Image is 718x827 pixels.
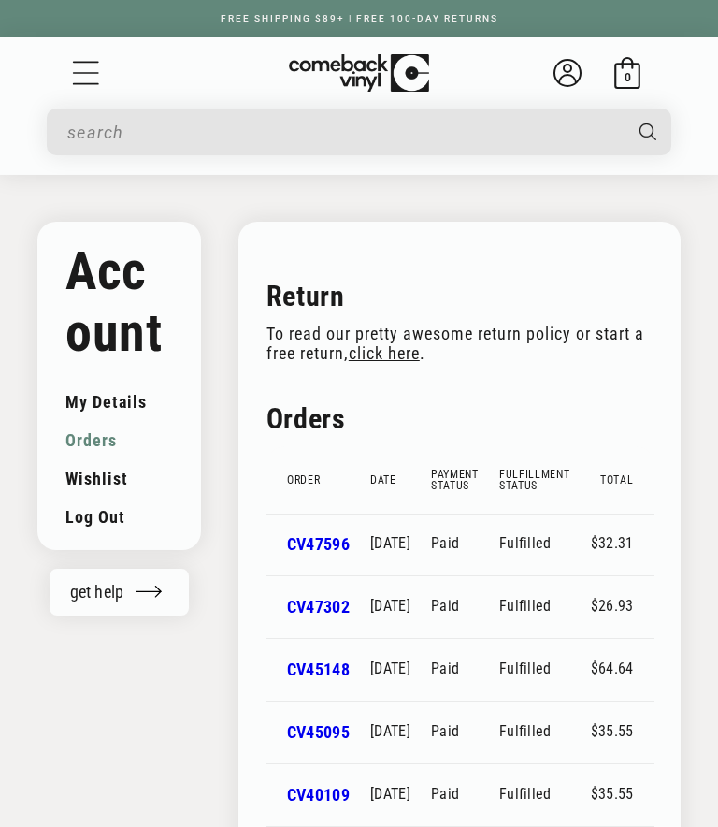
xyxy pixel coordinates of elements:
[65,421,173,459] a: Orders
[47,109,671,155] div: Search
[499,446,591,514] th: Fulfillment status
[266,324,653,363] p: To read our pretty awesome return policy or start a free return, .
[591,701,654,763] td: $35.55
[591,446,654,514] th: Total
[287,785,350,805] a: Order number CV40109
[499,514,591,576] td: Fulfilled
[370,660,410,677] time: [DATE]
[287,534,350,554] a: Order number CV47596
[266,278,653,314] h2: Return
[70,57,102,89] summary: Menu
[499,638,591,701] td: Fulfilled
[287,722,350,742] a: Order number CV45095
[499,763,591,826] td: Fulfilled
[499,575,591,638] td: Fulfilled
[266,446,370,514] th: Order
[499,701,591,763] td: Fulfilled
[287,660,350,679] a: Order number CV45148
[65,383,173,421] a: My Details
[370,534,410,552] time: [DATE]
[591,763,654,826] td: $35.55
[431,701,499,763] td: Paid
[349,344,420,363] a: click here
[287,597,350,617] a: Order number CV47302
[591,514,654,576] td: $32.31
[202,13,517,23] a: FREE SHIPPING $89+ | FREE 100-DAY RETURNS
[65,498,173,536] a: Log out
[266,400,653,437] h2: Orders
[370,722,410,740] time: [DATE]
[289,54,429,93] img: ComebackVinyl.com
[370,597,410,615] time: [DATE]
[431,575,499,638] td: Paid
[431,514,499,576] td: Paid
[50,569,190,616] button: get help
[65,240,173,364] h1: Account
[67,113,620,152] input: search
[591,638,654,701] td: $64.64
[591,575,654,638] td: $26.93
[431,763,499,826] td: Paid
[625,70,631,84] span: 0
[431,446,499,514] th: Payment status
[431,638,499,701] td: Paid
[622,109,673,155] button: Search
[370,446,431,514] th: Date
[65,459,173,498] a: Wishlist
[370,785,410,803] time: [DATE]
